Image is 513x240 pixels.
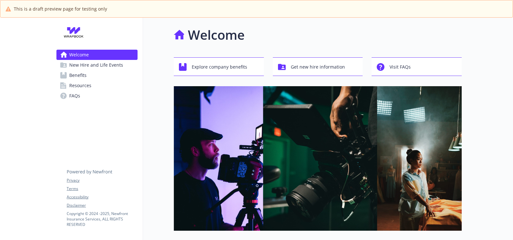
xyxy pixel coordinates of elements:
[56,60,138,70] a: New Hire and Life Events
[69,60,123,70] span: New Hire and Life Events
[291,61,345,73] span: Get new hire information
[56,70,138,80] a: Benefits
[69,70,87,80] span: Benefits
[273,57,363,76] button: Get new hire information
[174,57,264,76] button: Explore company benefits
[174,86,462,231] img: overview page banner
[67,186,137,192] a: Terms
[69,50,89,60] span: Welcome
[56,91,138,101] a: FAQs
[192,61,247,73] span: Explore company benefits
[67,211,137,227] p: Copyright © 2024 - 2025 , Newfront Insurance Services, ALL RIGHTS RESERVED
[372,57,462,76] button: Visit FAQs
[69,91,80,101] span: FAQs
[56,80,138,91] a: Resources
[188,25,245,45] h1: Welcome
[69,80,91,91] span: Resources
[390,61,411,73] span: Visit FAQs
[56,50,138,60] a: Welcome
[67,203,137,208] a: Disclaimer
[14,5,107,12] span: This is a draft preview page for testing only
[67,194,137,200] a: Accessibility
[67,178,137,183] a: Privacy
